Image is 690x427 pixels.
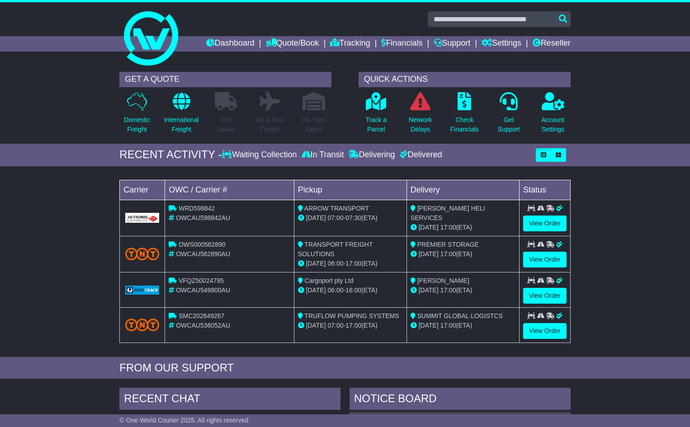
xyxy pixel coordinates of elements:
[411,286,515,295] div: (ETA)
[123,92,151,139] a: DomesticFreight
[302,115,326,134] p: Air / Sea Depot
[523,252,567,267] a: View Order
[523,323,567,339] a: View Order
[120,180,165,200] td: Carrier
[119,148,222,161] div: RECENT ACTIVITY -
[179,241,226,248] span: OWS000562890
[345,214,361,221] span: 07:30
[408,92,432,139] a: NetworkDelays
[523,216,567,231] a: View Order
[419,322,439,329] span: [DATE]
[523,288,567,304] a: View Order
[417,241,479,248] span: PREMIER STORAGE
[215,115,237,134] p: Full Loads
[165,180,294,200] td: OWC / Carrier #
[346,150,397,160] div: Delivering
[397,150,442,160] div: Delivered
[417,277,469,284] span: [PERSON_NAME]
[345,286,361,294] span: 16:00
[450,115,479,134] p: Check Financials
[266,36,319,52] a: Quote/Book
[440,322,456,329] span: 17:00
[119,388,340,412] div: RECENT CHAT
[164,92,199,139] a: InternationalFreight
[179,205,215,212] span: WRD598842
[179,277,224,284] span: VFQZ50024795
[125,319,159,331] img: TNT_Domestic.png
[125,213,159,223] img: GetCarrierServiceLogo
[359,72,571,87] div: QUICK ACTIONS
[406,180,519,200] td: Delivery
[482,36,521,52] a: Settings
[328,214,344,221] span: 07:00
[125,286,159,295] img: GetCarrierServiceLogo
[125,248,159,260] img: TNT_Domestic.png
[306,260,326,267] span: [DATE]
[164,115,199,134] p: International Freight
[381,36,422,52] a: Financials
[328,322,344,329] span: 07:00
[299,150,346,160] div: In Transit
[409,115,432,134] p: Network Delays
[124,115,150,134] p: Domestic Freight
[294,180,406,200] td: Pickup
[497,92,520,139] a: GetSupport
[411,249,515,259] div: (ETA)
[304,312,399,319] span: TRUFLOW PUMPING SYSTEMS
[450,92,479,139] a: CheckFinancials
[419,250,439,258] span: [DATE]
[305,277,354,284] span: Cargoport pty Ltd
[541,92,565,139] a: AccountSettings
[419,286,439,294] span: [DATE]
[176,214,230,221] span: OWCAU598842AU
[366,115,387,134] p: Track a Parcel
[119,417,250,424] span: © One World Courier 2025. All rights reserved.
[298,321,403,330] div: - (ETA)
[179,312,224,319] span: SMC202649267
[411,321,515,330] div: (ETA)
[417,312,503,319] span: SUMMIT GLOBAL LOGISTCS
[328,286,344,294] span: 06:00
[440,224,456,231] span: 17:00
[306,286,326,294] span: [DATE]
[176,250,230,258] span: OWCAU562890AU
[440,286,456,294] span: 17:00
[498,115,520,134] p: Get Support
[222,150,299,160] div: Waiting Collection
[330,36,370,52] a: Tracking
[206,36,255,52] a: Dashboard
[365,92,387,139] a: Track aParcel
[176,286,230,294] span: OWCAU549800AU
[419,224,439,231] span: [DATE]
[533,36,571,52] a: Reseller
[298,213,403,223] div: - (ETA)
[306,214,326,221] span: [DATE]
[411,205,485,221] span: [PERSON_NAME] HELI SERVICES
[328,260,344,267] span: 06:00
[298,259,403,268] div: - (ETA)
[256,115,283,134] p: Air & Sea Freight
[519,180,570,200] td: Status
[350,388,571,412] div: NOTICE BOARD
[411,223,515,232] div: (ETA)
[542,115,565,134] p: Account Settings
[440,250,456,258] span: 17:00
[119,361,570,375] div: FROM OUR SUPPORT
[119,72,331,87] div: GET A QUOTE
[298,241,373,258] span: TRANSPORT FREIGHT SOLUTIONS
[345,260,361,267] span: 17:00
[176,322,230,329] span: OWCAU536052AU
[434,36,470,52] a: Support
[304,205,369,212] span: ARROW TRANSPORT
[345,322,361,329] span: 17:00
[298,286,403,295] div: - (ETA)
[306,322,326,329] span: [DATE]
